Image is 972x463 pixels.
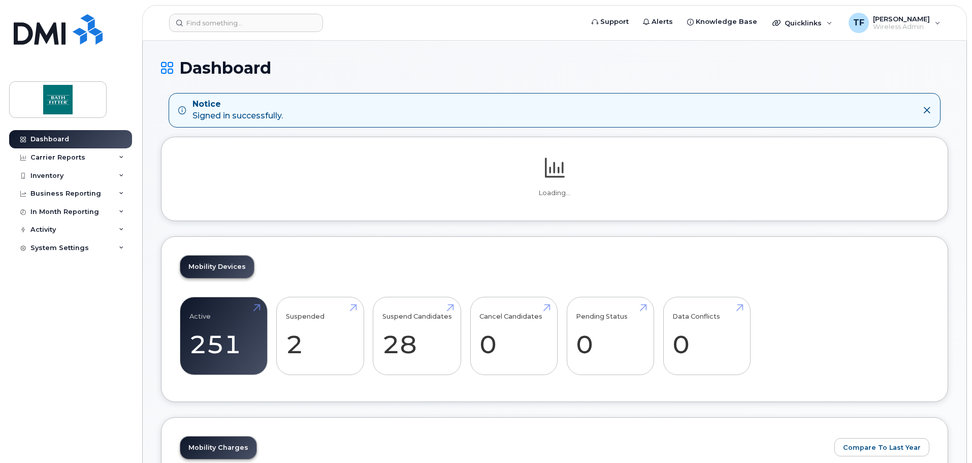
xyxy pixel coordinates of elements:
[161,59,948,77] h1: Dashboard
[382,302,452,369] a: Suspend Candidates 28
[192,99,283,110] strong: Notice
[180,256,254,278] a: Mobility Devices
[834,438,929,456] button: Compare To Last Year
[286,302,354,369] a: Suspended 2
[192,99,283,122] div: Signed in successfully.
[180,189,929,198] p: Loading...
[180,437,256,459] a: Mobility Charges
[672,302,741,369] a: Data Conflicts 0
[576,302,644,369] a: Pending Status 0
[189,302,258,369] a: Active 251
[843,443,921,452] span: Compare To Last Year
[479,302,548,369] a: Cancel Candidates 0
